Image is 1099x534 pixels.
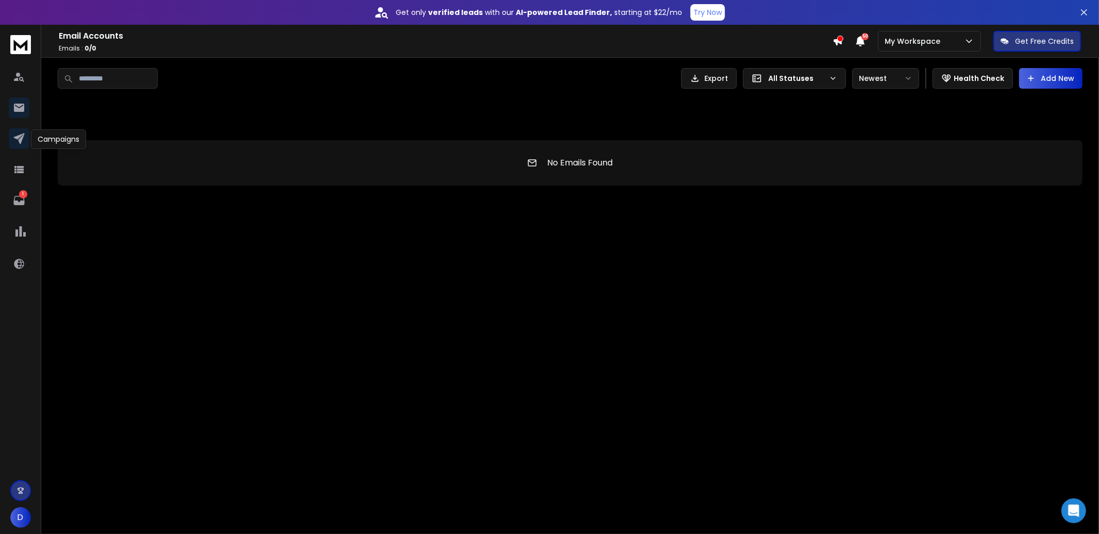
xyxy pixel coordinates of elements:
p: 1 [19,190,27,198]
button: Export [681,68,737,89]
p: Health Check [954,73,1004,84]
div: Campaigns [31,129,86,149]
img: logo [10,35,31,54]
button: Newest [852,68,919,89]
strong: AI-powered Lead Finder, [516,7,612,18]
button: Try Now [690,4,725,21]
p: My Workspace [885,36,944,46]
button: Health Check [933,68,1013,89]
button: Get Free Credits [993,31,1081,52]
p: Get only with our starting at $22/mo [396,7,682,18]
span: 50 [861,33,869,40]
p: Try Now [694,7,722,18]
a: 1 [9,190,29,211]
p: No Emails Found [547,157,613,169]
p: Get Free Credits [1015,36,1074,46]
strong: verified leads [428,7,483,18]
button: Add New [1019,68,1083,89]
button: D [10,507,31,528]
h1: Email Accounts [59,30,833,42]
div: Open Intercom Messenger [1061,498,1086,523]
p: Emails : [59,44,833,53]
p: All Statuses [768,73,825,84]
span: 0 / 0 [84,44,96,53]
